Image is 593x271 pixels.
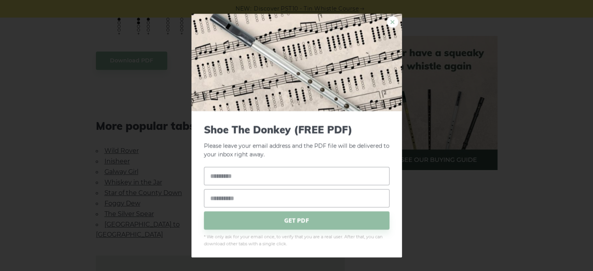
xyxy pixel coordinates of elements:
[387,16,398,28] a: ×
[204,234,389,248] span: * We only ask for your email once, to verify that you are a real user. After that, you can downlo...
[204,124,389,136] span: Shoe The Donkey (FREE PDF)
[204,211,389,230] span: GET PDF
[204,124,389,159] p: Please leave your email address and the PDF file will be delivered to your inbox right away.
[191,14,402,111] img: Tin Whistle Tab Preview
